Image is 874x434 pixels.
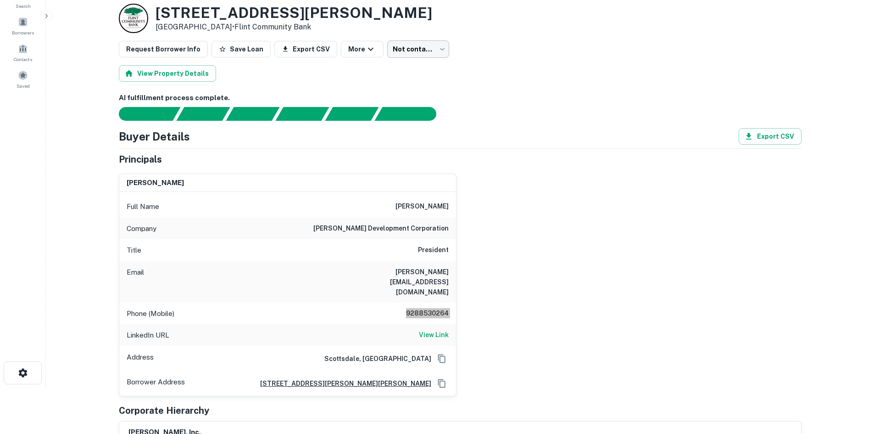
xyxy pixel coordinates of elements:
[274,41,337,57] button: Export CSV
[828,361,874,405] iframe: Chat Widget
[275,107,329,121] div: Principals found, AI now looking for contact information...
[108,107,177,121] div: Sending borrower request to AI...
[418,245,449,256] h6: President
[127,308,174,319] p: Phone (Mobile)
[739,128,802,145] button: Export CSV
[119,152,162,166] h5: Principals
[3,67,43,91] a: Saved
[119,65,216,82] button: View Property Details
[435,377,449,390] button: Copy Address
[394,308,449,319] h6: 9288530264
[176,107,230,121] div: Your request is received and processing...
[253,378,431,389] a: [STREET_ADDRESS][PERSON_NAME][PERSON_NAME]
[127,245,141,256] p: Title
[127,352,154,366] p: Address
[212,41,271,57] button: Save Loan
[119,93,802,103] h6: AI fulfillment process complete.
[119,404,209,417] h5: Corporate Hierarchy
[127,223,156,234] p: Company
[16,2,31,10] span: Search
[387,40,449,58] div: Not contacted
[127,267,144,297] p: Email
[234,23,311,31] a: Flint Community Bank
[127,201,159,212] p: Full Name
[313,223,449,234] h6: [PERSON_NAME] development corporation
[395,201,449,212] h6: [PERSON_NAME]
[127,377,185,390] p: Borrower Address
[119,41,208,57] button: Request Borrower Info
[127,330,169,341] p: LinkedIn URL
[375,107,447,121] div: AI fulfillment process complete.
[339,267,449,297] h6: [PERSON_NAME][EMAIL_ADDRESS][DOMAIN_NAME]
[127,178,184,188] h6: [PERSON_NAME]
[156,22,432,33] p: [GEOGRAPHIC_DATA] •
[12,29,34,36] span: Borrowers
[3,40,43,65] a: Contacts
[14,56,32,63] span: Contacts
[435,352,449,366] button: Copy Address
[3,13,43,38] a: Borrowers
[419,330,449,341] a: View Link
[226,107,279,121] div: Documents found, AI parsing details...
[317,354,431,364] h6: Scottsdale, [GEOGRAPHIC_DATA]
[119,128,190,145] h4: Buyer Details
[156,4,432,22] h3: [STREET_ADDRESS][PERSON_NAME]
[419,330,449,340] h6: View Link
[341,41,384,57] button: More
[325,107,379,121] div: Principals found, still searching for contact information. This may take time...
[17,82,30,90] span: Saved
